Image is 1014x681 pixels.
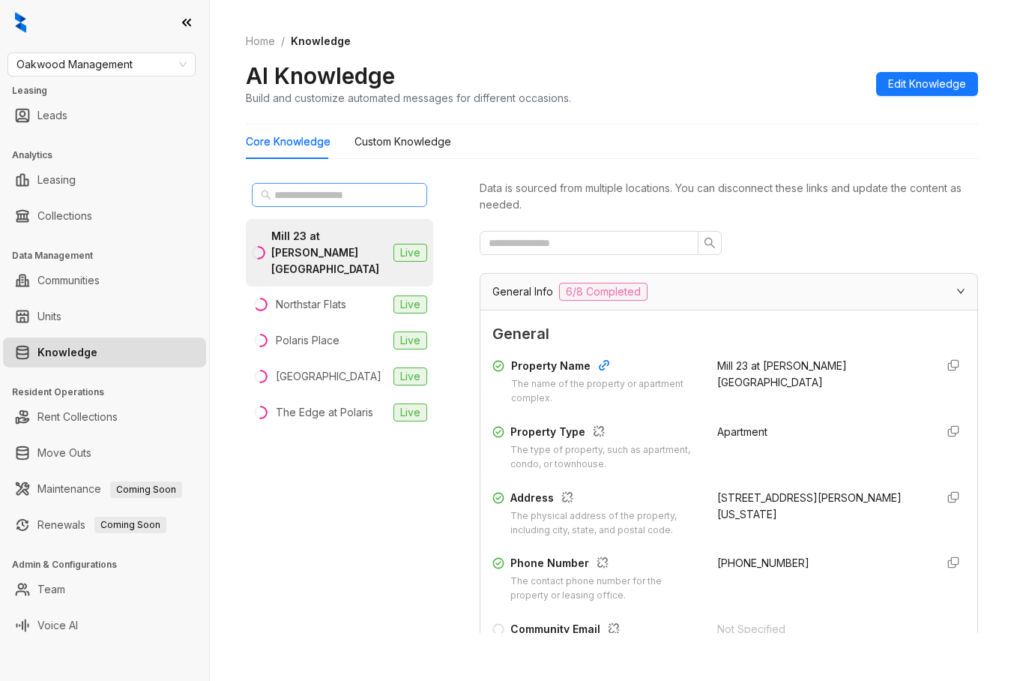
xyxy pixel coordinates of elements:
[243,33,278,49] a: Home
[717,490,924,523] div: [STREET_ADDRESS][PERSON_NAME][US_STATE]
[3,574,206,604] li: Team
[276,332,339,349] div: Polaris Place
[704,237,716,249] span: search
[3,100,206,130] li: Leads
[12,558,209,571] h3: Admin & Configurations
[511,358,698,377] div: Property Name
[717,425,767,438] span: Apartment
[246,133,331,150] div: Core Knowledge
[3,265,206,295] li: Communities
[3,301,206,331] li: Units
[510,424,699,443] div: Property Type
[37,438,91,468] a: Move Outs
[246,61,395,90] h2: AI Knowledge
[37,610,78,640] a: Voice AI
[37,100,67,130] a: Leads
[492,322,965,346] span: General
[37,402,118,432] a: Rent Collections
[3,165,206,195] li: Leasing
[12,249,209,262] h3: Data Management
[271,228,387,277] div: Mill 23 at [PERSON_NAME][GEOGRAPHIC_DATA]
[354,133,451,150] div: Custom Knowledge
[15,12,26,33] img: logo
[261,190,271,200] span: search
[276,296,346,313] div: Northstar Flats
[3,201,206,231] li: Collections
[393,367,427,385] span: Live
[510,509,699,538] div: The physical address of the property, including city, state, and postal code.
[393,295,427,313] span: Live
[956,286,965,295] span: expanded
[3,510,206,540] li: Renewals
[37,265,100,295] a: Communities
[16,53,187,76] span: Oakwood Management
[12,385,209,399] h3: Resident Operations
[510,555,699,574] div: Phone Number
[37,574,65,604] a: Team
[3,474,206,504] li: Maintenance
[393,331,427,349] span: Live
[37,201,92,231] a: Collections
[510,621,699,640] div: Community Email
[717,621,924,637] div: Not Specified
[393,403,427,421] span: Live
[492,283,553,300] span: General Info
[276,404,373,421] div: The Edge at Polaris
[37,165,76,195] a: Leasing
[37,510,166,540] a: RenewalsComing Soon
[3,402,206,432] li: Rent Collections
[480,180,978,213] div: Data is sourced from multiple locations. You can disconnect these links and update the content as...
[37,301,61,331] a: Units
[510,443,699,472] div: The type of property, such as apartment, condo, or townhouse.
[281,33,285,49] li: /
[717,359,847,388] span: Mill 23 at [PERSON_NAME][GEOGRAPHIC_DATA]
[3,438,206,468] li: Move Outs
[12,84,209,97] h3: Leasing
[3,610,206,640] li: Voice AI
[480,274,977,310] div: General Info6/8 Completed
[888,76,966,92] span: Edit Knowledge
[510,490,699,509] div: Address
[511,377,698,406] div: The name of the property or apartment complex.
[3,337,206,367] li: Knowledge
[110,481,182,498] span: Coming Soon
[876,72,978,96] button: Edit Knowledge
[37,337,97,367] a: Knowledge
[94,517,166,533] span: Coming Soon
[276,368,381,385] div: [GEOGRAPHIC_DATA]
[717,556,809,569] span: [PHONE_NUMBER]
[393,244,427,262] span: Live
[246,90,571,106] div: Build and customize automated messages for different occasions.
[12,148,209,162] h3: Analytics
[559,283,648,301] span: 6/8 Completed
[510,574,699,603] div: The contact phone number for the property or leasing office.
[291,34,351,47] span: Knowledge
